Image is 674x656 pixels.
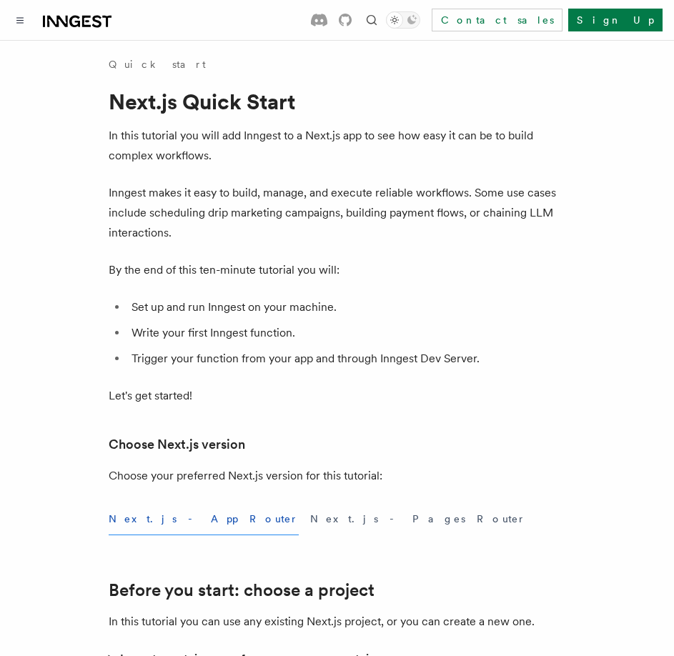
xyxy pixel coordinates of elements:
button: Next.js - Pages Router [310,503,526,535]
li: Write your first Inngest function. [127,323,566,343]
li: Trigger your function from your app and through Inngest Dev Server. [127,349,566,369]
p: Inngest makes it easy to build, manage, and execute reliable workflows. Some use cases include sc... [109,183,566,243]
button: Find something... [363,11,380,29]
p: In this tutorial you will add Inngest to a Next.js app to see how easy it can be to build complex... [109,126,566,166]
p: By the end of this ten-minute tutorial you will: [109,260,566,280]
button: Toggle dark mode [386,11,420,29]
a: Sign Up [568,9,663,31]
button: Next.js - App Router [109,503,299,535]
p: In this tutorial you can use any existing Next.js project, or you can create a new one. [109,612,566,632]
p: Let's get started! [109,386,566,406]
a: Before you start: choose a project [109,580,375,600]
button: Toggle navigation [11,11,29,29]
a: Choose Next.js version [109,434,245,454]
li: Set up and run Inngest on your machine. [127,297,566,317]
a: Quick start [109,57,206,71]
p: Choose your preferred Next.js version for this tutorial: [109,466,566,486]
h1: Next.js Quick Start [109,89,566,114]
a: Contact sales [432,9,563,31]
